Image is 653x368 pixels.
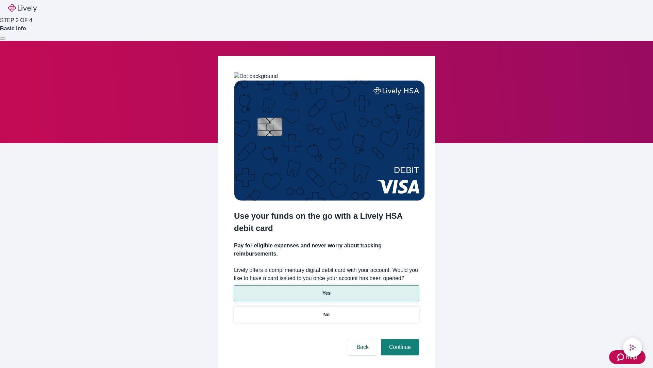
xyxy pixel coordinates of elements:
[623,338,642,357] button: chat
[322,290,331,297] p: Yes
[323,311,330,318] p: No
[348,339,377,355] button: Back
[609,350,646,364] button: Zendesk support iconHelp
[234,307,419,323] button: No
[234,285,419,301] button: Yes
[381,339,419,355] button: Continue
[629,344,636,351] svg: Lively AI Assistant
[8,4,37,12] img: Lively
[625,353,637,361] span: Help
[617,353,625,361] svg: Zendesk support icon
[234,80,425,201] img: Debit card
[234,266,419,282] label: Lively offers a complimentary digital debit card with your account. Would you like to have a card...
[234,242,419,258] h4: Pay for eligible expenses and never worry about tracking reimbursements.
[234,72,278,80] img: Dot background
[234,210,419,234] h2: Use your funds on the go with a Lively HSA debit card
